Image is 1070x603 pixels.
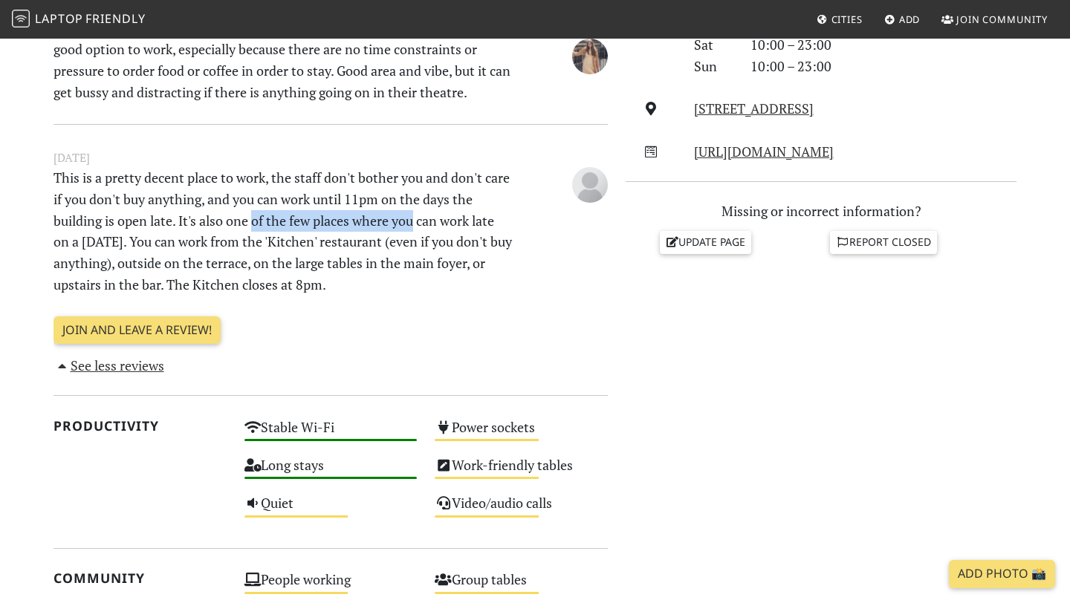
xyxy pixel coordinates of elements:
[936,6,1054,33] a: Join Community
[694,143,834,160] a: [URL][DOMAIN_NAME]
[53,570,227,586] h2: Community
[831,13,863,26] span: Cities
[660,231,752,253] a: Update page
[572,167,608,203] img: blank-535327c66bd565773addf3077783bbfce4b00ec00e9fd257753287c682c7fa38.png
[53,316,221,345] a: Join and leave a review!
[572,174,608,192] span: Anonymous
[236,453,427,491] div: Long stays
[572,45,608,63] span: Fátima González
[830,231,937,253] a: Report closed
[45,167,522,296] p: This is a pretty decent place to work, the staff don't bother you and don't care if you don't buy...
[426,453,617,491] div: Work-friendly tables
[899,13,921,26] span: Add
[694,100,814,117] a: [STREET_ADDRESS]
[685,56,742,77] div: Sun
[685,34,742,56] div: Sat
[626,201,1016,222] p: Missing or incorrect information?
[742,34,1025,56] div: 10:00 – 23:00
[53,356,164,374] a: See less reviews
[12,10,30,27] img: LaptopFriendly
[742,56,1025,77] div: 10:00 – 23:00
[811,6,869,33] a: Cities
[236,491,427,529] div: Quiet
[35,10,83,27] span: Laptop
[426,415,617,453] div: Power sockets
[12,7,146,33] a: LaptopFriendly LaptopFriendly
[45,149,617,167] small: [DATE]
[426,491,617,529] div: Video/audio calls
[956,13,1048,26] span: Join Community
[45,39,522,102] p: good option to work, especially because there are no time constraints or pressure to order food o...
[236,415,427,453] div: Stable Wi-Fi
[878,6,927,33] a: Add
[572,39,608,74] img: 4035-fatima.jpg
[53,418,227,434] h2: Productivity
[85,10,145,27] span: Friendly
